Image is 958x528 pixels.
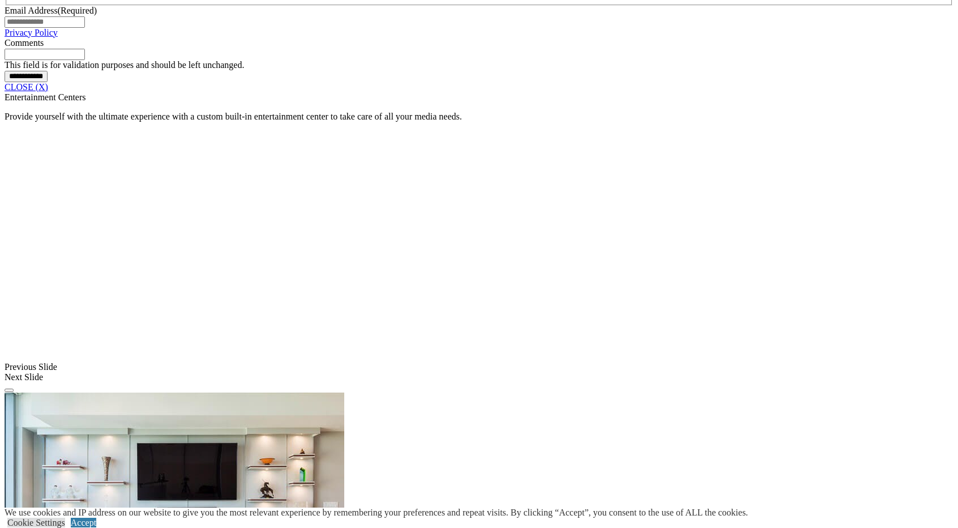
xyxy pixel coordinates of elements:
[5,508,748,518] div: We use cookies and IP address on our website to give you the most relevant experience by remember...
[5,60,953,70] div: This field is for validation purposes and should be left unchanged.
[5,362,953,372] div: Previous Slide
[5,6,97,15] label: Email Address
[7,518,65,527] a: Cookie Settings
[5,389,14,392] button: Click here to pause slide show
[5,92,86,102] span: Entertainment Centers
[5,82,48,92] a: CLOSE (X)
[58,6,97,15] span: (Required)
[5,372,953,382] div: Next Slide
[5,38,44,48] label: Comments
[71,518,96,527] a: Accept
[5,112,953,122] p: Provide yourself with the ultimate experience with a custom built-in entertainment center to take...
[5,28,58,37] a: Privacy Policy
